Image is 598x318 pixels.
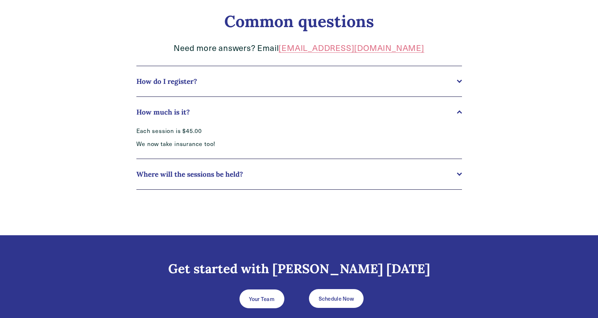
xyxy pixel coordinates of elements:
[136,140,364,148] p: We now take insurance too!
[309,289,364,308] a: Schedule Now
[136,12,462,31] h2: Common questions
[136,66,462,96] button: How do I register?
[136,170,457,179] span: Where will the sessions be held?
[82,261,516,277] h3: Get started with [PERSON_NAME] [DATE]
[136,97,462,127] button: How much is it?
[136,77,457,86] span: How do I register?
[136,43,462,53] p: Need more answers? Email
[136,127,364,135] p: Each session is $45.00
[279,42,424,53] a: [EMAIL_ADDRESS][DOMAIN_NAME]
[136,127,462,159] div: How much is it?
[136,108,457,116] span: How much is it?
[136,159,462,189] button: Where will the sessions be held?
[239,289,285,309] a: Your Team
